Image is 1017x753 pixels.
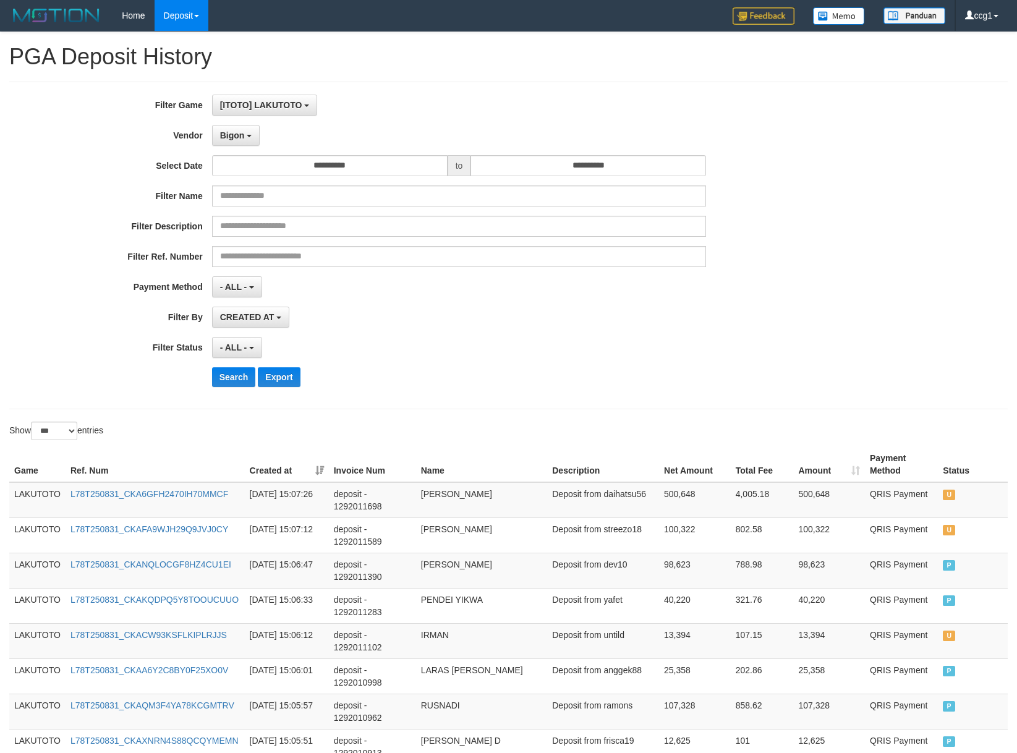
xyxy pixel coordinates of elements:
[813,7,865,25] img: Button%20Memo.svg
[943,525,955,535] span: UNPAID
[659,623,731,658] td: 13,394
[70,595,239,605] a: L78T250831_CKAKQDPQ5Y8TOOUCUUO
[416,447,548,482] th: Name
[943,595,955,606] span: PAID
[448,155,471,176] span: to
[329,623,416,658] td: deposit - 1292011102
[9,6,103,25] img: MOTION_logo.png
[329,553,416,588] td: deposit - 1292011390
[547,447,659,482] th: Description
[329,658,416,694] td: deposit - 1292010998
[659,517,731,553] td: 100,322
[245,623,329,658] td: [DATE] 15:06:12
[547,623,659,658] td: Deposit from untild
[245,553,329,588] td: [DATE] 15:06:47
[70,736,239,746] a: L78T250831_CKAXNRN4S88QCQYMEMN
[865,447,938,482] th: Payment Method
[70,630,227,640] a: L78T250831_CKACW93KSFLKIPLRJJS
[9,623,66,658] td: LAKUTOTO
[793,658,865,694] td: 25,358
[245,482,329,518] td: [DATE] 15:07:26
[416,658,548,694] td: LARAS [PERSON_NAME]
[731,658,794,694] td: 202.86
[9,45,1008,69] h1: PGA Deposit History
[9,422,103,440] label: Show entries
[245,517,329,553] td: [DATE] 15:07:12
[943,736,955,747] span: PAID
[731,517,794,553] td: 802.58
[245,447,329,482] th: Created at: activate to sort column ascending
[793,694,865,729] td: 107,328
[865,517,938,553] td: QRIS Payment
[258,367,300,387] button: Export
[9,588,66,623] td: LAKUTOTO
[212,95,318,116] button: [ITOTO] LAKUTOTO
[212,367,256,387] button: Search
[547,482,659,518] td: Deposit from daihatsu56
[31,422,77,440] select: Showentries
[70,559,231,569] a: L78T250831_CKANQLOCGF8HZ4CU1EI
[416,694,548,729] td: RUSNADI
[731,588,794,623] td: 321.76
[9,658,66,694] td: LAKUTOTO
[66,447,245,482] th: Ref. Num
[865,623,938,658] td: QRIS Payment
[659,694,731,729] td: 107,328
[731,553,794,588] td: 788.98
[212,307,290,328] button: CREATED AT
[329,588,416,623] td: deposit - 1292011283
[793,553,865,588] td: 98,623
[865,694,938,729] td: QRIS Payment
[731,482,794,518] td: 4,005.18
[416,588,548,623] td: PENDEI YIKWA
[9,694,66,729] td: LAKUTOTO
[731,694,794,729] td: 858.62
[416,553,548,588] td: [PERSON_NAME]
[220,312,274,322] span: CREATED AT
[547,658,659,694] td: Deposit from anggek88
[943,631,955,641] span: UNPAID
[220,342,247,352] span: - ALL -
[659,588,731,623] td: 40,220
[9,447,66,482] th: Game
[938,447,1008,482] th: Status
[9,482,66,518] td: LAKUTOTO
[865,588,938,623] td: QRIS Payment
[793,447,865,482] th: Amount: activate to sort column ascending
[659,447,731,482] th: Net Amount
[70,700,234,710] a: L78T250831_CKAQM3F4YA78KCGMTRV
[659,482,731,518] td: 500,648
[212,276,262,297] button: - ALL -
[329,694,416,729] td: deposit - 1292010962
[793,623,865,658] td: 13,394
[943,701,955,712] span: PAID
[70,665,228,675] a: L78T250831_CKAA6Y2C8BY0F25XO0V
[70,489,228,499] a: L78T250831_CKA6GFH2470IH70MMCF
[329,517,416,553] td: deposit - 1292011589
[9,553,66,588] td: LAKUTOTO
[731,623,794,658] td: 107.15
[865,553,938,588] td: QRIS Payment
[733,7,794,25] img: Feedback.jpg
[416,623,548,658] td: IRMAN
[547,553,659,588] td: Deposit from dev10
[793,517,865,553] td: 100,322
[943,490,955,500] span: UNPAID
[220,282,247,292] span: - ALL -
[731,447,794,482] th: Total Fee
[70,524,228,534] a: L78T250831_CKAFA9WJH29Q9JVJ0CY
[793,588,865,623] td: 40,220
[659,553,731,588] td: 98,623
[547,588,659,623] td: Deposit from yafet
[220,100,302,110] span: [ITOTO] LAKUTOTO
[329,482,416,518] td: deposit - 1292011698
[220,130,245,140] span: Bigon
[245,694,329,729] td: [DATE] 15:05:57
[865,482,938,518] td: QRIS Payment
[245,588,329,623] td: [DATE] 15:06:33
[9,517,66,553] td: LAKUTOTO
[943,560,955,571] span: PAID
[416,482,548,518] td: [PERSON_NAME]
[547,694,659,729] td: Deposit from ramons
[416,517,548,553] td: [PERSON_NAME]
